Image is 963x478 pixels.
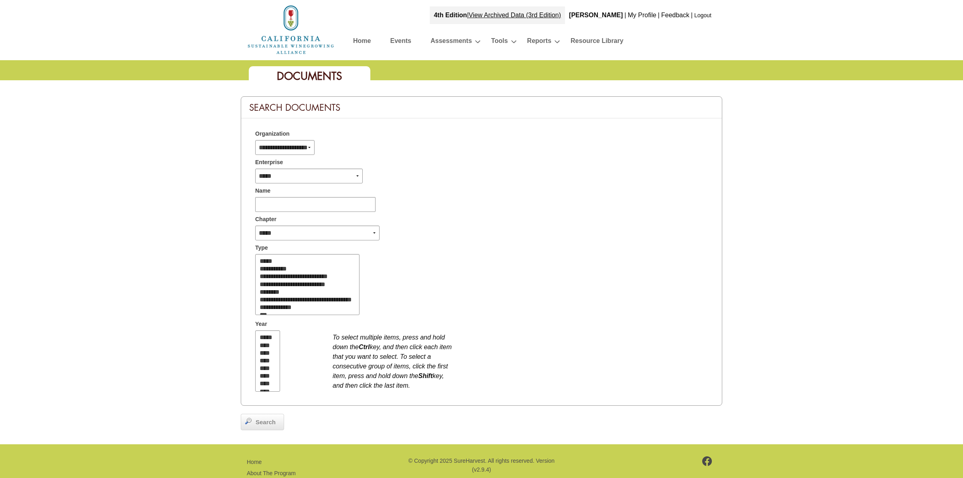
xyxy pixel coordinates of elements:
[247,4,335,55] img: logo_cswa2x.png
[571,35,624,49] a: Resource Library
[390,35,411,49] a: Events
[624,6,627,24] div: |
[407,456,556,474] p: © Copyright 2025 SureHarvest. All rights reserved. Version (v2.9.4)
[569,12,623,18] b: [PERSON_NAME]
[418,372,433,379] b: Shift
[694,12,711,18] a: Logout
[255,320,267,328] span: Year
[469,12,561,18] a: View Archived Data (3rd Edition)
[430,6,565,24] div: |
[661,12,689,18] a: Feedback
[241,414,284,431] a: Search
[333,329,453,391] div: To select multiple items, press and hold down the key, and then click each item that you want to ...
[255,158,283,167] span: Enterprise
[353,35,371,49] a: Home
[431,35,472,49] a: Assessments
[277,69,342,83] span: Documents
[702,456,712,466] img: footer-facebook.png
[628,12,656,18] a: My Profile
[255,130,290,138] span: Organization
[255,244,268,252] span: Type
[527,35,551,49] a: Reports
[491,35,508,49] a: Tools
[690,6,693,24] div: |
[255,215,276,224] span: Chapter
[247,459,262,465] a: Home
[434,12,467,18] strong: 4th Edition
[245,418,252,424] img: magnifier.png
[247,26,335,33] a: Home
[255,187,270,195] span: Name
[247,470,296,476] a: About The Program
[657,6,660,24] div: |
[241,97,722,118] div: Search Documents
[359,344,370,350] b: Ctrl
[252,418,280,427] span: Search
